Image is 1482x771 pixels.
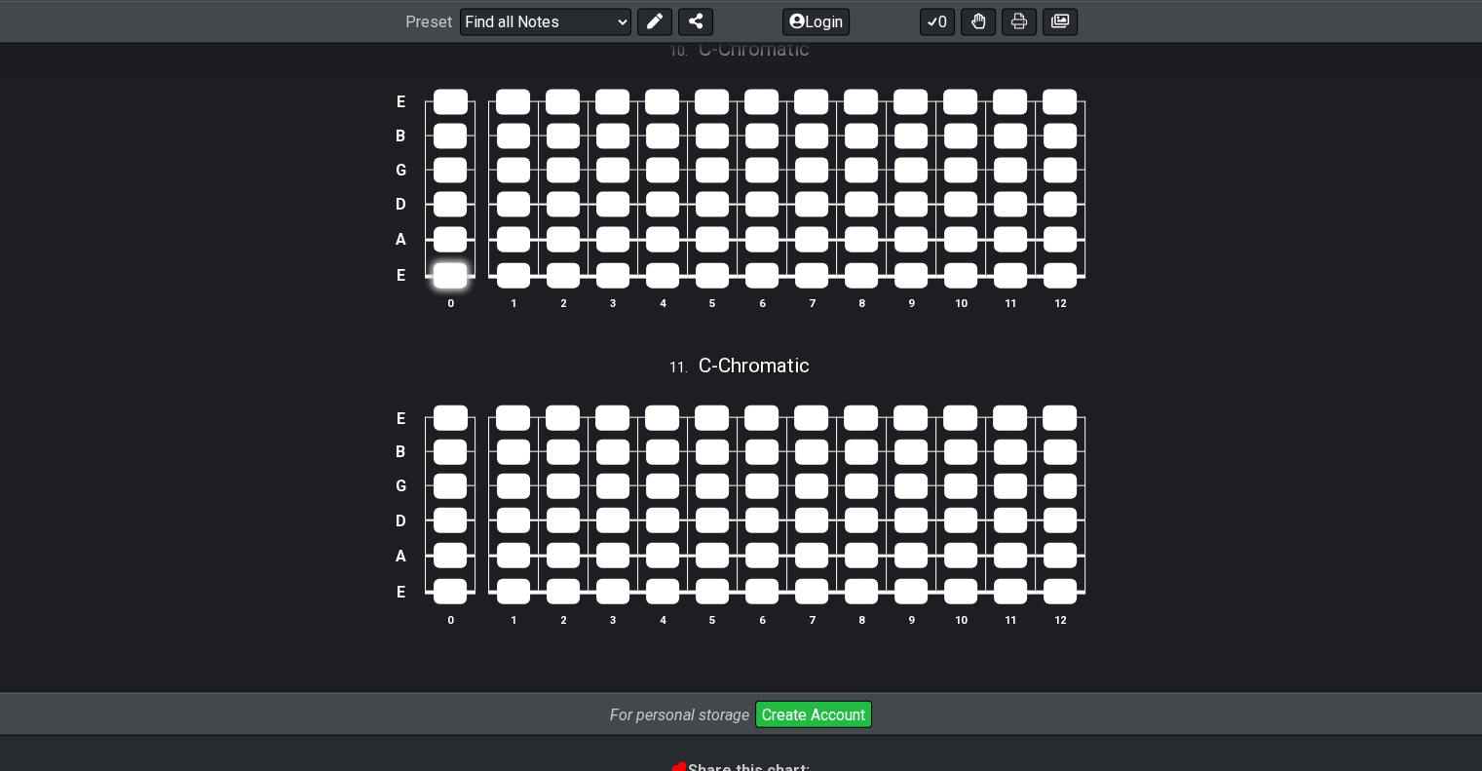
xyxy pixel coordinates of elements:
[610,706,749,724] i: For personal storage
[1035,609,1084,630] th: 12
[389,435,412,469] td: B
[389,469,412,503] td: G
[935,609,985,630] th: 10
[538,609,588,630] th: 2
[786,609,836,630] th: 7
[389,402,412,436] td: E
[389,85,412,119] td: E
[886,293,935,314] th: 9
[488,609,538,630] th: 1
[699,354,810,377] span: C - Chromatic
[637,609,687,630] th: 4
[426,609,475,630] th: 0
[786,293,836,314] th: 7
[782,8,850,35] button: Login
[389,503,412,538] td: D
[920,8,955,35] button: 0
[687,293,737,314] th: 5
[389,538,412,574] td: A
[1043,8,1078,35] button: Create image
[405,13,452,31] span: Preset
[389,119,412,153] td: B
[961,8,996,35] button: Toggle Dexterity for all fretkits
[737,293,786,314] th: 6
[538,293,588,314] th: 2
[755,701,872,728] button: Create Account
[669,358,699,379] span: 11 .
[389,153,412,187] td: G
[935,293,985,314] th: 10
[985,293,1035,314] th: 11
[426,293,475,314] th: 0
[389,257,412,294] td: E
[699,37,810,60] span: C - Chromatic
[588,609,637,630] th: 3
[637,293,687,314] th: 4
[588,293,637,314] th: 3
[886,609,935,630] th: 9
[985,609,1035,630] th: 11
[669,41,699,62] span: 10 .
[389,187,412,222] td: D
[836,293,886,314] th: 8
[836,609,886,630] th: 8
[488,293,538,314] th: 1
[1002,8,1037,35] button: Print
[737,609,786,630] th: 6
[678,8,713,35] button: Share Preset
[460,8,631,35] select: Preset
[637,8,672,35] button: Edit Preset
[1035,293,1084,314] th: 12
[687,609,737,630] th: 5
[389,573,412,610] td: E
[389,221,412,257] td: A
